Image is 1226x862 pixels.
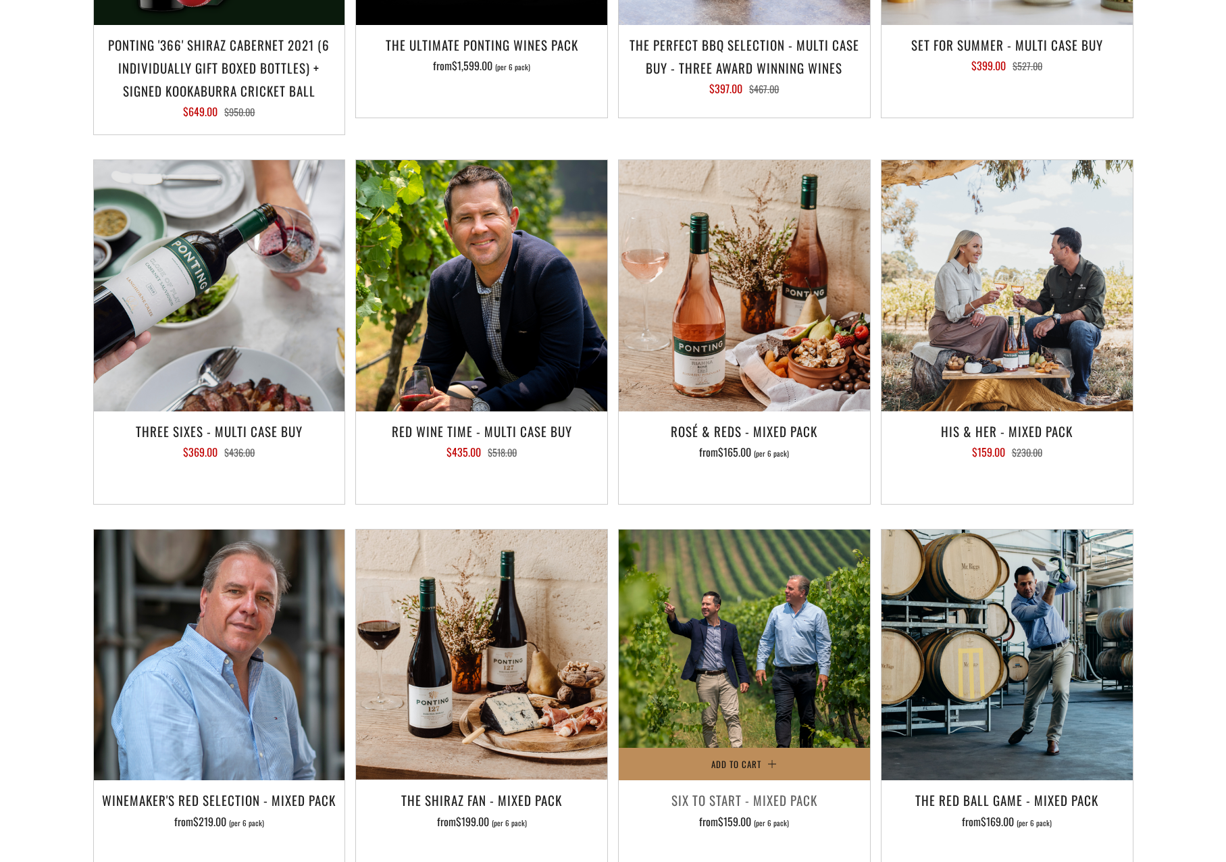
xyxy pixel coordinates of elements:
[718,813,751,830] span: $159.00
[619,748,870,780] button: Add to Cart
[456,813,489,830] span: $199.00
[754,450,789,457] span: (per 6 pack)
[625,33,863,79] h3: The perfect BBQ selection - MULTI CASE BUY - Three award winning wines
[888,788,1126,811] h3: The Red Ball Game - Mixed Pack
[356,33,607,101] a: The Ultimate Ponting Wines Pack from$1,599.00 (per 6 pack)
[101,33,338,103] h3: Ponting '366' Shiraz Cabernet 2021 (6 individually gift boxed bottles) + SIGNED KOOKABURRA CRICKE...
[224,445,255,459] span: $436.00
[699,444,789,460] span: from
[437,813,527,830] span: from
[709,80,742,97] span: $397.00
[433,57,530,74] span: from
[625,420,863,442] h3: Rosé & Reds - Mixed Pack
[619,33,870,101] a: The perfect BBQ selection - MULTI CASE BUY - Three award winning wines $397.00 $467.00
[452,57,492,74] span: $1,599.00
[183,444,218,460] span: $369.00
[363,788,601,811] h3: The Shiraz Fan - Mixed Pack
[356,420,607,487] a: Red Wine Time - Multi Case Buy $435.00 $518.00
[888,420,1126,442] h3: His & Her - Mixed Pack
[101,788,338,811] h3: Winemaker's Red Selection - Mixed Pack
[495,64,530,71] span: (per 6 pack)
[224,105,255,119] span: $950.00
[971,57,1006,74] span: $399.00
[625,788,863,811] h3: Six To Start - Mixed Pack
[962,813,1052,830] span: from
[356,788,607,856] a: The Shiraz Fan - Mixed Pack from$199.00 (per 6 pack)
[1017,819,1052,827] span: (per 6 pack)
[699,813,789,830] span: from
[1012,445,1042,459] span: $230.00
[174,813,264,830] span: from
[363,420,601,442] h3: Red Wine Time - Multi Case Buy
[1013,59,1042,73] span: $527.00
[193,813,226,830] span: $219.00
[94,33,345,118] a: Ponting '366' Shiraz Cabernet 2021 (6 individually gift boxed bottles) + SIGNED KOOKABURRA CRICKE...
[101,420,338,442] h3: Three Sixes - Multi Case Buy
[882,33,1133,101] a: Set For Summer - Multi Case Buy $399.00 $527.00
[972,444,1005,460] span: $159.00
[94,420,345,487] a: Three Sixes - Multi Case Buy $369.00 $436.00
[619,788,870,856] a: Six To Start - Mixed Pack from$159.00 (per 6 pack)
[749,82,779,96] span: $467.00
[882,420,1133,487] a: His & Her - Mixed Pack $159.00 $230.00
[888,33,1126,56] h3: Set For Summer - Multi Case Buy
[619,420,870,487] a: Rosé & Reds - Mixed Pack from$165.00 (per 6 pack)
[488,445,517,459] span: $518.00
[718,444,751,460] span: $165.00
[882,788,1133,856] a: The Red Ball Game - Mixed Pack from$169.00 (per 6 pack)
[94,788,345,856] a: Winemaker's Red Selection - Mixed Pack from$219.00 (per 6 pack)
[229,819,264,827] span: (per 6 pack)
[363,33,601,56] h3: The Ultimate Ponting Wines Pack
[492,819,527,827] span: (per 6 pack)
[446,444,481,460] span: $435.00
[981,813,1014,830] span: $169.00
[754,819,789,827] span: (per 6 pack)
[183,103,218,120] span: $649.00
[711,757,761,771] span: Add to Cart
